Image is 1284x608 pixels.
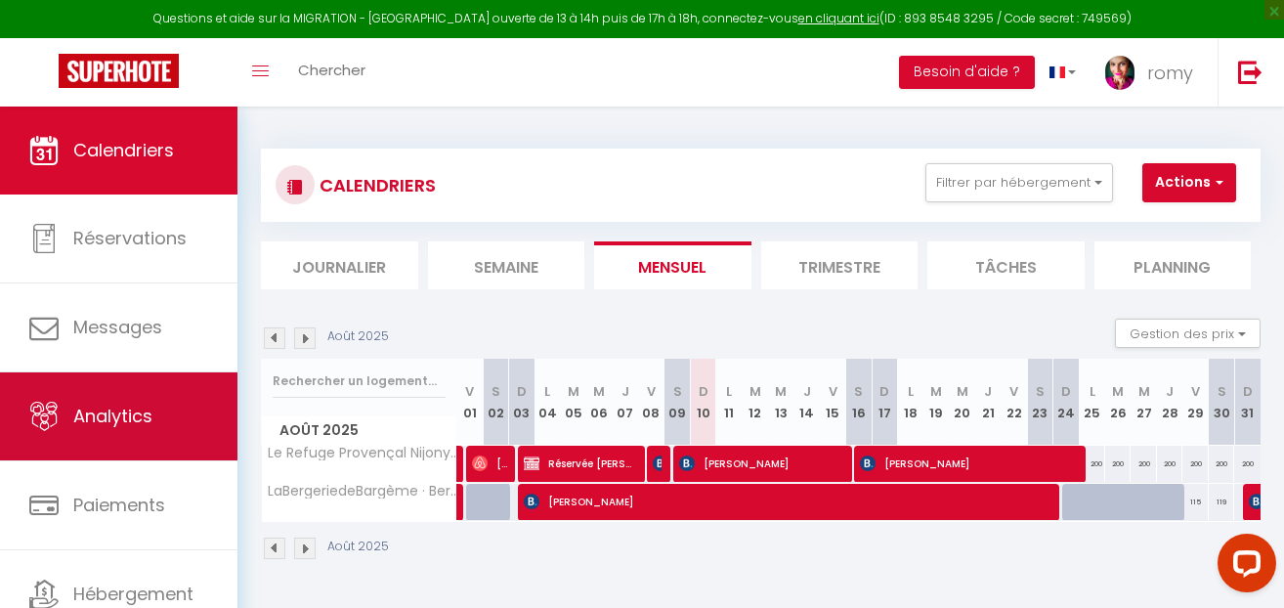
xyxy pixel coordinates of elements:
h3: CALENDRIERS [315,163,436,207]
th: 07 [613,359,639,446]
abbr: D [517,382,527,401]
abbr: J [1166,382,1174,401]
abbr: J [984,382,992,401]
th: 09 [664,359,691,446]
span: Analytics [73,404,152,428]
iframe: LiveChat chat widget [1202,526,1284,608]
th: 27 [1131,359,1157,446]
th: 17 [872,359,898,446]
th: 21 [975,359,1002,446]
th: 29 [1182,359,1209,446]
th: 28 [1157,359,1183,446]
span: [PERSON_NAME] [679,445,846,482]
abbr: S [854,382,863,401]
abbr: V [829,382,837,401]
div: 200 [1105,446,1132,482]
th: 01 [457,359,484,446]
th: 05 [561,359,587,446]
th: 26 [1105,359,1132,446]
abbr: L [726,382,732,401]
span: Messages [73,315,162,339]
li: Journalier [261,241,418,289]
span: Le Refuge Provençal Nijonyas [265,446,460,460]
span: Paiements [73,493,165,517]
span: Calendriers [73,138,174,162]
abbr: M [775,382,787,401]
th: 16 [845,359,872,446]
p: Août 2025 [327,538,389,556]
th: 06 [586,359,613,446]
button: Besoin d'aide ? [899,56,1035,89]
th: 22 [1002,359,1028,446]
th: 12 [742,359,768,446]
abbr: M [593,382,605,401]
img: ... [1105,56,1134,91]
button: Actions [1142,163,1236,202]
th: 04 [535,359,561,446]
abbr: V [1191,382,1200,401]
abbr: V [1009,382,1018,401]
abbr: D [1061,382,1071,401]
th: 13 [768,359,794,446]
div: 200 [1234,446,1261,482]
th: 02 [483,359,509,446]
abbr: S [673,382,682,401]
th: 10 [690,359,716,446]
span: [PERSON_NAME] [860,445,1080,482]
span: Hébergement [73,582,193,606]
div: 119 [1209,484,1235,520]
span: Août 2025 [262,416,456,445]
span: [PERSON_NAME] [524,483,1060,520]
div: 200 [1157,446,1183,482]
span: romy [1147,61,1193,85]
th: 23 [1027,359,1053,446]
img: logout [1238,60,1263,84]
th: 11 [716,359,743,446]
abbr: S [1218,382,1226,401]
abbr: S [1036,382,1045,401]
span: Réservations [73,226,187,250]
li: Semaine [428,241,585,289]
abbr: J [621,382,629,401]
span: [PERSON_NAME] [653,445,662,482]
abbr: J [803,382,811,401]
abbr: V [465,382,474,401]
th: 25 [1079,359,1105,446]
img: Super Booking [59,54,179,88]
abbr: M [1138,382,1150,401]
div: 115 [1182,484,1209,520]
li: Mensuel [594,241,751,289]
a: ... romy [1091,38,1218,107]
th: 08 [638,359,664,446]
p: Août 2025 [327,327,389,346]
li: Tâches [927,241,1085,289]
abbr: L [544,382,550,401]
abbr: D [699,382,708,401]
th: 14 [793,359,820,446]
abbr: M [568,382,579,401]
div: 200 [1209,446,1235,482]
div: 200 [1131,446,1157,482]
li: Planning [1094,241,1252,289]
abbr: M [749,382,761,401]
abbr: D [879,382,889,401]
span: Chercher [298,60,365,80]
abbr: M [930,382,942,401]
span: LaBergeriedeBargème · Bergerie de charme Haut Var *** [265,484,460,499]
abbr: D [1243,382,1253,401]
div: 200 [1182,446,1209,482]
a: Chercher [283,38,380,107]
input: Rechercher un logement... [273,364,446,399]
abbr: V [647,382,656,401]
abbr: S [492,382,500,401]
th: 24 [1053,359,1080,446]
li: Trimestre [761,241,919,289]
button: Gestion des prix [1115,319,1261,348]
th: 30 [1209,359,1235,446]
abbr: L [908,382,914,401]
abbr: L [1090,382,1095,401]
div: 200 [1079,446,1105,482]
th: 20 [950,359,976,446]
abbr: M [957,382,968,401]
th: 19 [923,359,950,446]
